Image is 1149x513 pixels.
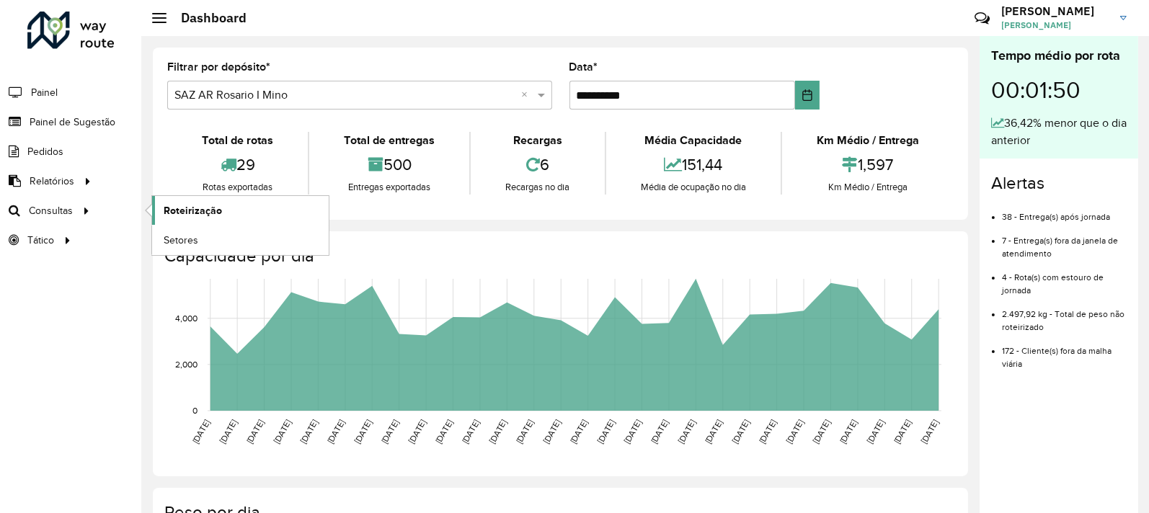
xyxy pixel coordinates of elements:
[991,46,1127,66] div: Tempo médio por rota
[190,418,211,445] text: [DATE]
[192,406,198,415] text: 0
[152,196,329,225] a: Roteirização
[313,149,466,180] div: 500
[786,149,950,180] div: 1,597
[622,418,643,445] text: [DATE]
[474,132,600,149] div: Recargas
[967,3,998,34] a: Contato Rápido
[30,174,74,189] span: Relatórios
[730,418,751,445] text: [DATE]
[164,233,198,248] span: Setores
[152,226,329,254] a: Setores
[1002,297,1127,334] li: 2.497,92 kg - Total de peso não roteirizado
[164,203,222,218] span: Roteirização
[27,144,63,159] span: Pedidos
[703,418,724,445] text: [DATE]
[27,233,54,248] span: Tático
[171,132,304,149] div: Total de rotas
[474,149,600,180] div: 6
[218,418,239,445] text: [DATE]
[29,203,73,218] span: Consultas
[474,180,600,195] div: Recargas no dia
[991,66,1127,115] div: 00:01:50
[460,418,481,445] text: [DATE]
[514,418,535,445] text: [DATE]
[757,418,778,445] text: [DATE]
[1001,19,1109,32] span: [PERSON_NAME]
[313,132,466,149] div: Total de entregas
[244,418,265,445] text: [DATE]
[569,58,598,76] label: Data
[676,418,697,445] text: [DATE]
[838,418,859,445] text: [DATE]
[991,173,1127,194] h4: Alertas
[407,418,427,445] text: [DATE]
[610,149,777,180] div: 151,44
[171,149,304,180] div: 29
[786,180,950,195] div: Km Médio / Entrega
[1002,260,1127,297] li: 4 - Rota(s) com estouro de jornada
[1001,4,1109,18] h3: [PERSON_NAME]
[298,418,319,445] text: [DATE]
[522,86,534,104] span: Clear all
[31,85,58,100] span: Painel
[379,418,400,445] text: [DATE]
[610,180,777,195] div: Média de ocupação no dia
[171,180,304,195] div: Rotas exportadas
[786,132,950,149] div: Km Médio / Entrega
[1002,223,1127,260] li: 7 - Entrega(s) fora da janela de atendimento
[568,418,589,445] text: [DATE]
[865,418,886,445] text: [DATE]
[30,115,115,130] span: Painel de Sugestão
[313,180,466,195] div: Entregas exportadas
[433,418,454,445] text: [DATE]
[811,418,832,445] text: [DATE]
[175,313,198,323] text: 4,000
[795,81,820,110] button: Choose Date
[991,115,1127,149] div: 36,42% menor que o dia anterior
[325,418,346,445] text: [DATE]
[784,418,805,445] text: [DATE]
[271,418,292,445] text: [DATE]
[487,418,508,445] text: [DATE]
[167,10,247,26] h2: Dashboard
[649,418,670,445] text: [DATE]
[595,418,616,445] text: [DATE]
[175,360,198,369] text: 2,000
[164,246,954,267] h4: Capacidade por dia
[1002,334,1127,370] li: 172 - Cliente(s) fora da malha viária
[919,418,940,445] text: [DATE]
[610,132,777,149] div: Média Capacidade
[352,418,373,445] text: [DATE]
[892,418,913,445] text: [DATE]
[167,58,270,76] label: Filtrar por depósito
[1002,200,1127,223] li: 38 - Entrega(s) após jornada
[541,418,562,445] text: [DATE]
